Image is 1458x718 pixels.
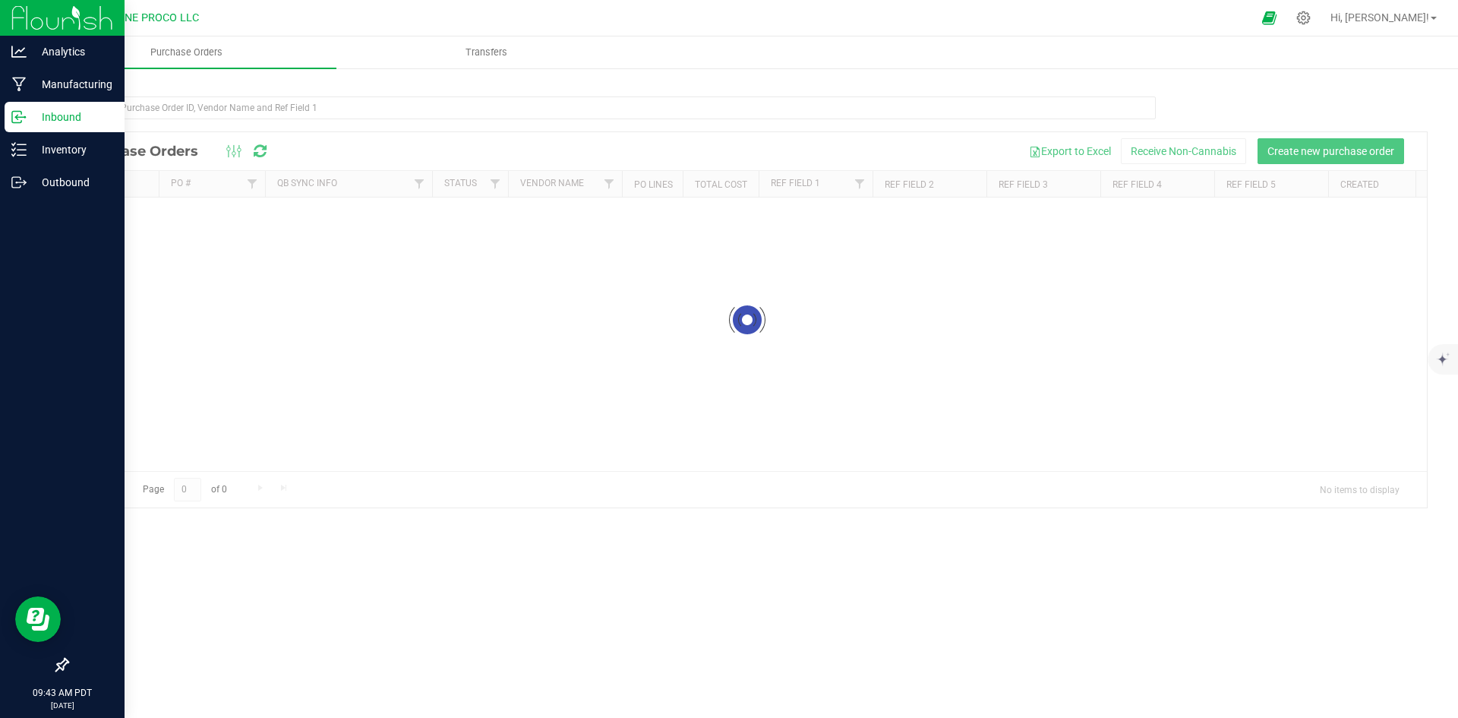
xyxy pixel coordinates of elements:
inline-svg: Outbound [11,175,27,190]
inline-svg: Manufacturing [11,77,27,92]
p: Inventory [27,141,118,159]
p: Inbound [27,108,118,126]
p: 09:43 AM PDT [7,686,118,700]
span: Transfers [445,46,528,59]
div: Manage settings [1294,11,1313,25]
inline-svg: Analytics [11,44,27,59]
span: Open Ecommerce Menu [1252,3,1286,33]
p: [DATE] [7,700,118,711]
span: Purchase Orders [130,46,243,59]
span: DUNE PROCO LLC [111,11,199,24]
input: Search Purchase Order ID, Vendor Name and Ref Field 1 [67,96,1156,119]
span: Hi, [PERSON_NAME]! [1330,11,1429,24]
inline-svg: Inbound [11,109,27,125]
p: Analytics [27,43,118,61]
p: Manufacturing [27,75,118,93]
inline-svg: Inventory [11,142,27,157]
a: Transfers [336,36,636,68]
p: Outbound [27,173,118,191]
a: Purchase Orders [36,36,336,68]
iframe: Resource center [15,596,61,642]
